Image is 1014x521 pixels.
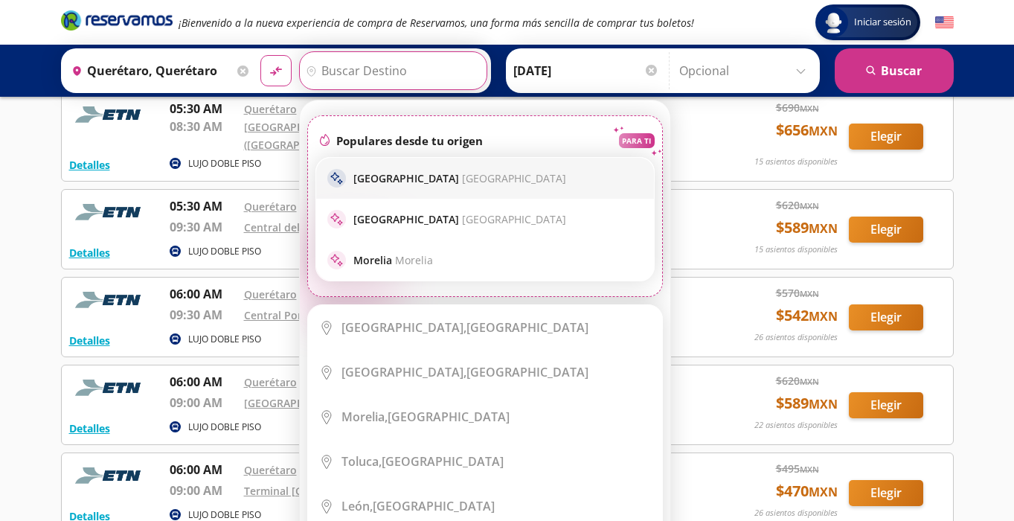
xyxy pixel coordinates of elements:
[679,52,812,89] input: Opcional
[341,409,510,425] div: [GEOGRAPHIC_DATA]
[800,288,819,299] small: MXN
[754,243,838,256] p: 15 asientos disponibles
[170,118,237,135] p: 08:30 AM
[341,319,466,336] b: [GEOGRAPHIC_DATA],
[776,285,819,301] span: $ 570
[244,102,297,116] a: Querétaro
[754,507,838,520] p: 26 asientos disponibles
[776,373,819,389] span: $ 620
[776,480,838,502] span: $ 470
[776,461,819,476] span: $ 495
[341,364,588,380] div: [GEOGRAPHIC_DATA]
[849,480,923,506] button: Elegir
[849,217,923,243] button: Elegir
[69,373,151,403] img: RESERVAMOS
[170,373,237,391] p: 06:00 AM
[244,463,297,477] a: Querétaro
[69,100,151,130] img: RESERVAMOS
[69,245,110,260] button: Detalles
[69,197,151,227] img: RESERVAMOS
[341,319,588,336] div: [GEOGRAPHIC_DATA]
[341,498,373,514] b: León,
[69,461,151,490] img: RESERVAMOS
[849,124,923,150] button: Elegir
[622,135,651,146] p: PARA TI
[170,285,237,303] p: 06:00 AM
[800,464,819,475] small: MXN
[300,52,483,89] input: Buscar Destino
[776,197,819,213] span: $ 620
[809,308,838,325] small: MXN
[776,119,838,141] span: $ 656
[395,253,433,267] span: Morelia
[849,392,923,418] button: Elegir
[188,333,261,346] p: LUJO DOBLE PISO
[244,308,330,322] a: Central Poniente
[61,9,173,36] a: Brand Logo
[244,199,297,214] a: Querétaro
[353,212,566,226] p: [GEOGRAPHIC_DATA]
[170,482,237,499] p: 09:00 AM
[244,220,379,234] a: Central del Sur (Taxqueña)
[170,306,237,324] p: 09:30 AM
[244,375,297,389] a: Querétaro
[341,453,504,470] div: [GEOGRAPHIC_DATA]
[170,218,237,236] p: 09:30 AM
[754,156,838,168] p: 15 asientos disponibles
[341,409,388,425] b: Morelia,
[800,103,819,114] small: MXN
[776,217,838,239] span: $ 589
[170,100,237,118] p: 05:30 AM
[462,171,566,185] span: [GEOGRAPHIC_DATA]
[341,453,382,470] b: Toluca,
[244,287,297,301] a: Querétaro
[754,419,838,432] p: 22 asientos disponibles
[188,421,261,434] p: LUJO DOBLE PISO
[69,333,110,348] button: Detalles
[244,120,434,152] a: [GEOGRAPHIC_DATA][PERSON_NAME] ([GEOGRAPHIC_DATA])
[462,212,566,226] span: [GEOGRAPHIC_DATA]
[776,392,838,415] span: $ 589
[935,13,954,32] button: English
[513,52,659,89] input: Elegir Fecha
[809,220,838,237] small: MXN
[848,15,917,30] span: Iniciar sesión
[69,421,110,436] button: Detalles
[61,9,173,31] i: Brand Logo
[244,396,350,410] a: [GEOGRAPHIC_DATA]
[353,253,433,267] p: Morelia
[170,394,237,412] p: 09:00 AM
[244,484,397,498] a: Terminal [GEOGRAPHIC_DATA]
[800,376,819,387] small: MXN
[754,331,838,344] p: 26 asientos disponibles
[353,171,566,185] p: [GEOGRAPHIC_DATA]
[809,123,838,139] small: MXN
[849,304,923,330] button: Elegir
[188,245,261,258] p: LUJO DOBLE PISO
[69,157,110,173] button: Detalles
[835,48,954,93] button: Buscar
[776,304,838,327] span: $ 542
[188,157,261,170] p: LUJO DOBLE PISO
[65,52,234,89] input: Buscar Origen
[341,364,466,380] b: [GEOGRAPHIC_DATA],
[809,396,838,412] small: MXN
[179,16,694,30] em: ¡Bienvenido a la nueva experiencia de compra de Reservamos, una forma más sencilla de comprar tus...
[809,484,838,500] small: MXN
[170,461,237,479] p: 06:00 AM
[336,133,483,148] p: Populares desde tu origen
[776,100,819,115] span: $ 690
[800,200,819,211] small: MXN
[170,197,237,215] p: 05:30 AM
[69,285,151,315] img: RESERVAMOS
[341,498,495,514] div: [GEOGRAPHIC_DATA]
